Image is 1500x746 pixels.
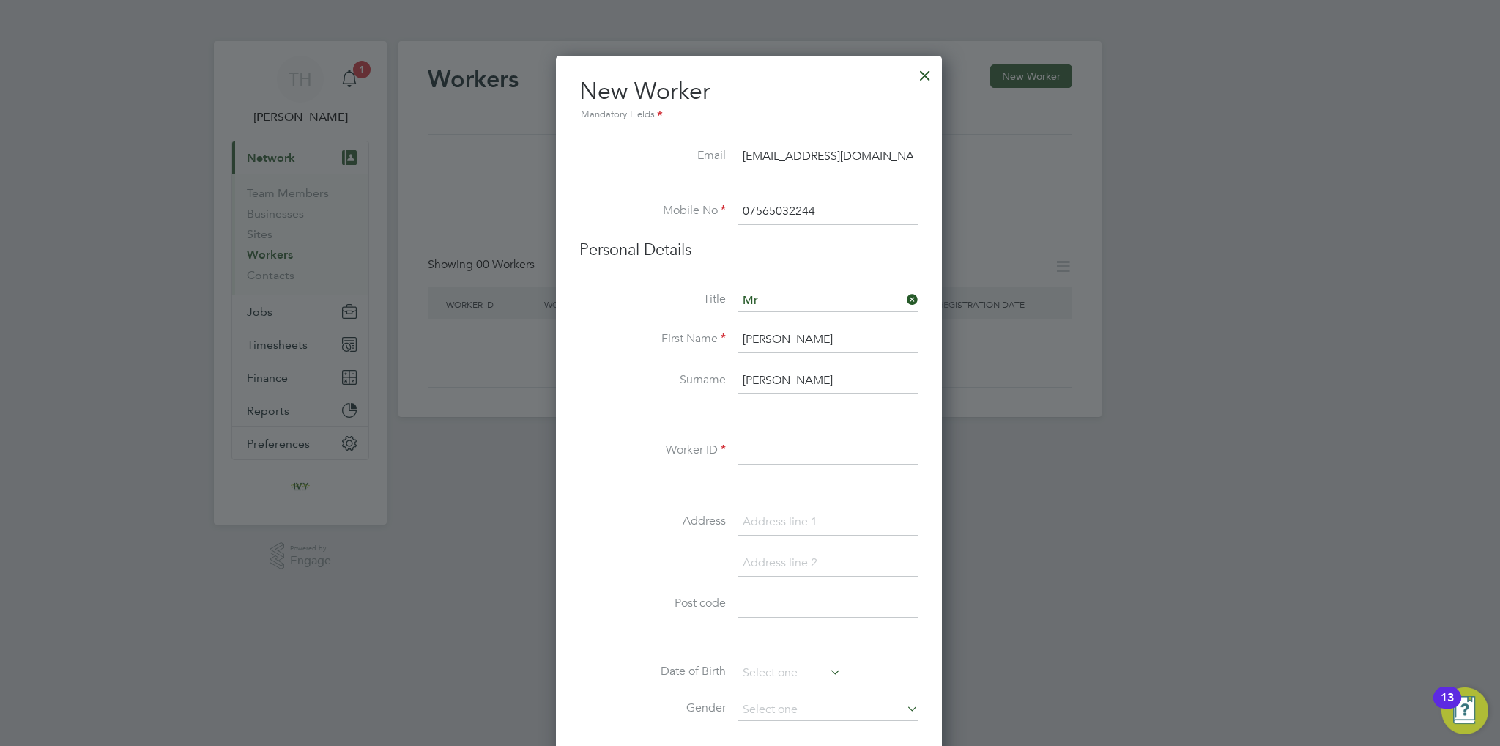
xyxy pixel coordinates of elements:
[579,76,918,123] h2: New Worker
[579,240,918,261] h3: Personal Details
[579,203,726,218] label: Mobile No
[579,331,726,347] label: First Name
[579,148,726,163] label: Email
[579,443,726,458] label: Worker ID
[738,699,918,721] input: Select one
[579,701,726,716] label: Gender
[579,664,726,679] label: Date of Birth
[1441,698,1454,717] div: 13
[738,662,842,684] input: Select one
[738,290,918,312] input: Select one
[579,292,726,307] label: Title
[738,509,918,536] input: Address line 1
[579,514,726,529] label: Address
[579,596,726,611] label: Post code
[1441,687,1488,734] button: Open Resource Center, 13 new notifications
[579,107,918,123] div: Mandatory Fields
[738,550,918,577] input: Address line 2
[579,372,726,388] label: Surname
